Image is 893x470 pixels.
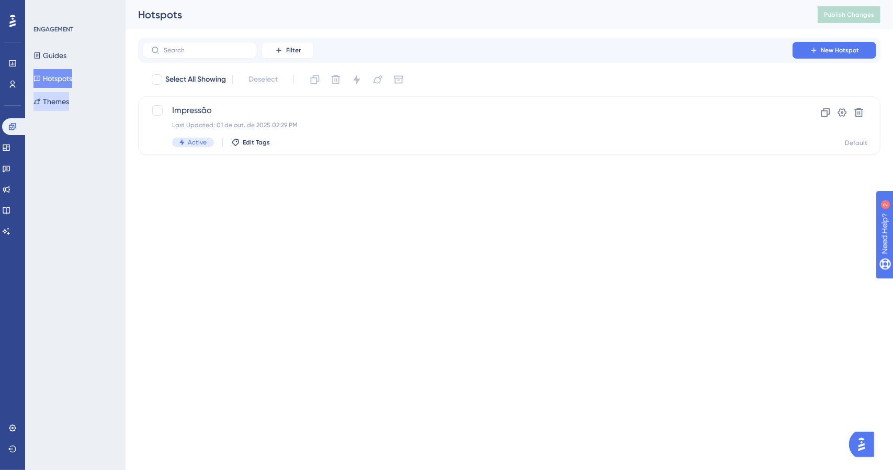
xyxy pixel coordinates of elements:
span: Deselect [248,73,278,86]
iframe: UserGuiding AI Assistant Launcher [849,429,880,460]
div: Last Updated: 01 de out. de 2025 02:29 PM [172,121,763,129]
button: New Hotspot [793,42,876,59]
button: Hotspots [33,69,72,88]
span: Publish Changes [824,10,874,19]
input: Search [164,47,248,54]
div: Default [845,139,867,147]
span: Edit Tags [243,138,270,147]
span: Filter [286,46,301,54]
button: Edit Tags [231,138,270,147]
div: ENGAGEMENT [33,25,73,33]
div: Hotspots [138,7,792,22]
button: Publish Changes [818,6,880,23]
span: Active [188,138,207,147]
div: 2 [73,5,76,14]
button: Themes [33,92,69,111]
button: Filter [262,42,314,59]
button: Deselect [239,70,287,89]
span: Need Help? [25,3,65,15]
span: New Hotspot [821,46,860,54]
button: Guides [33,46,66,65]
span: Impressão [172,104,763,117]
span: Select All Showing [165,73,226,86]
